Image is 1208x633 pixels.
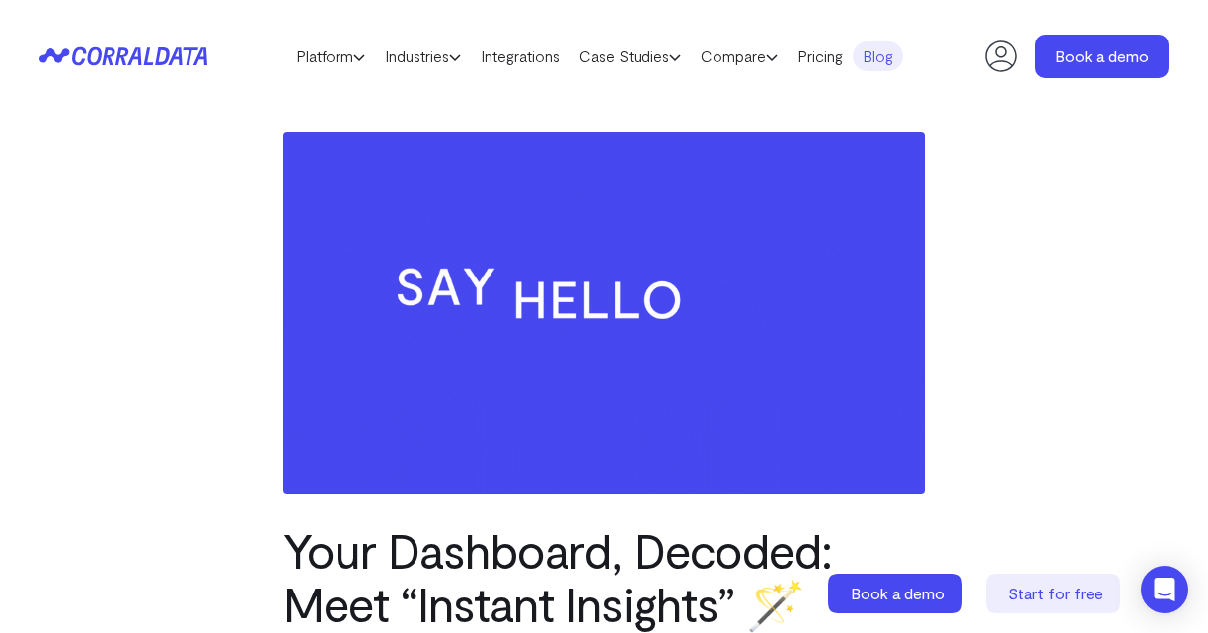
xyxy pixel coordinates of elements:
[471,41,569,71] a: Integrations
[828,574,966,613] a: Book a demo
[788,41,853,71] a: Pricing
[853,41,903,71] a: Blog
[1141,566,1188,613] div: Open Intercom Messenger
[1008,584,1103,602] span: Start for free
[691,41,788,71] a: Compare
[851,584,944,602] span: Book a demo
[569,41,691,71] a: Case Studies
[986,574,1124,613] a: Start for free
[286,41,375,71] a: Platform
[375,41,471,71] a: Industries
[283,523,925,630] h1: Your Dashboard, Decoded: Meet “Instant Insights” 🪄
[1035,35,1169,78] a: Book a demo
